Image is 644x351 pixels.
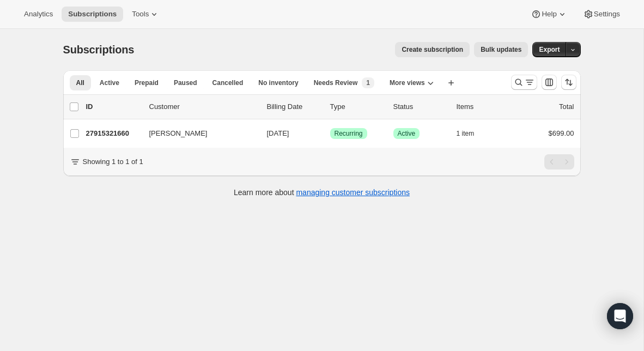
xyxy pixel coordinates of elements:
[68,10,117,19] span: Subscriptions
[314,78,358,87] span: Needs Review
[607,303,633,329] div: Open Intercom Messenger
[481,45,521,54] span: Bulk updates
[549,129,574,137] span: $699.00
[390,78,425,87] span: More views
[542,75,557,90] button: Customize table column order and visibility
[258,78,298,87] span: No inventory
[212,78,244,87] span: Cancelled
[559,101,574,112] p: Total
[398,129,416,138] span: Active
[86,126,574,141] div: 27915321660[PERSON_NAME][DATE]SuccessRecurringSuccessActive1 item$699.00
[524,7,574,22] button: Help
[393,101,448,112] p: Status
[174,78,197,87] span: Paused
[576,7,627,22] button: Settings
[395,42,470,57] button: Create subscription
[594,10,620,19] span: Settings
[296,188,410,197] a: managing customer subscriptions
[267,101,321,112] p: Billing Date
[383,75,440,90] button: More views
[86,128,141,139] p: 27915321660
[366,78,370,87] span: 1
[267,129,289,137] span: [DATE]
[442,75,460,90] button: Create new view
[330,101,385,112] div: Type
[457,101,511,112] div: Items
[335,129,363,138] span: Recurring
[24,10,53,19] span: Analytics
[86,101,141,112] p: ID
[17,7,59,22] button: Analytics
[100,78,119,87] span: Active
[143,125,252,142] button: [PERSON_NAME]
[539,45,560,54] span: Export
[511,75,537,90] button: Search and filter results
[149,101,258,112] p: Customer
[125,7,166,22] button: Tools
[83,156,143,167] p: Showing 1 to 1 of 1
[474,42,528,57] button: Bulk updates
[63,44,135,56] span: Subscriptions
[561,75,576,90] button: Sort the results
[62,7,123,22] button: Subscriptions
[149,128,208,139] span: [PERSON_NAME]
[542,10,556,19] span: Help
[132,10,149,19] span: Tools
[457,126,487,141] button: 1 item
[234,187,410,198] p: Learn more about
[76,78,84,87] span: All
[402,45,463,54] span: Create subscription
[544,154,574,170] nav: Pagination
[135,78,159,87] span: Prepaid
[457,129,475,138] span: 1 item
[532,42,566,57] button: Export
[86,101,574,112] div: IDCustomerBilling DateTypeStatusItemsTotal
